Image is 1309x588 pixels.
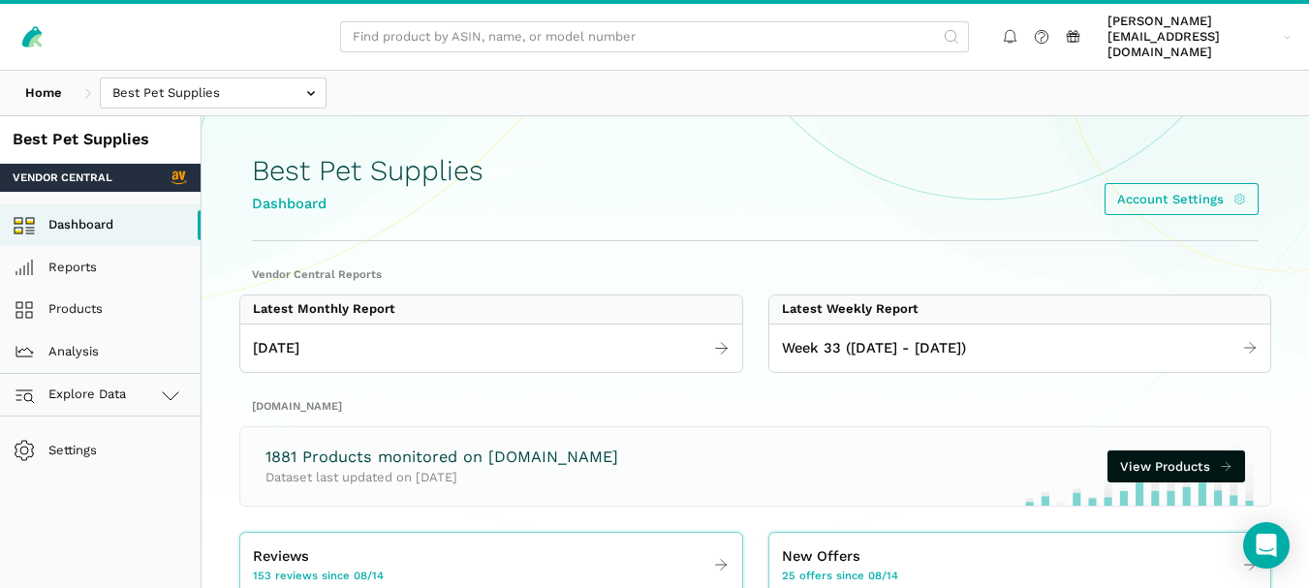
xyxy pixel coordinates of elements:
span: View Products [1120,457,1210,477]
span: New Offers [782,545,860,568]
input: Find product by ASIN, name, or model number [340,21,969,53]
span: 153 reviews since 08/14 [253,568,384,583]
a: [DATE] [240,331,742,366]
p: Dataset last updated on [DATE] [265,468,618,487]
div: Latest Monthly Report [253,301,395,317]
h1: Best Pet Supplies [252,155,483,187]
a: Home [13,77,75,109]
span: [PERSON_NAME][EMAIL_ADDRESS][DOMAIN_NAME] [1107,14,1277,61]
h2: [DOMAIN_NAME] [252,398,1259,414]
div: Dashboard [252,193,483,215]
input: Best Pet Supplies [100,77,327,109]
span: 25 offers since 08/14 [782,568,898,583]
div: Open Intercom Messenger [1243,522,1290,569]
a: [PERSON_NAME][EMAIL_ADDRESS][DOMAIN_NAME] [1102,11,1297,64]
span: [DATE] [253,337,299,359]
a: Account Settings [1105,183,1259,215]
span: Explore Data [19,384,127,407]
a: View Products [1107,450,1245,482]
span: Reviews [253,545,309,568]
span: Week 33 ([DATE] - [DATE]) [782,337,966,359]
div: Latest Weekly Report [782,301,919,317]
h2: Vendor Central Reports [252,266,1259,282]
a: Week 33 ([DATE] - [DATE]) [769,331,1271,366]
div: Best Pet Supplies [13,129,188,151]
span: Vendor Central [13,170,112,185]
h3: 1881 Products monitored on [DOMAIN_NAME] [265,447,618,469]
